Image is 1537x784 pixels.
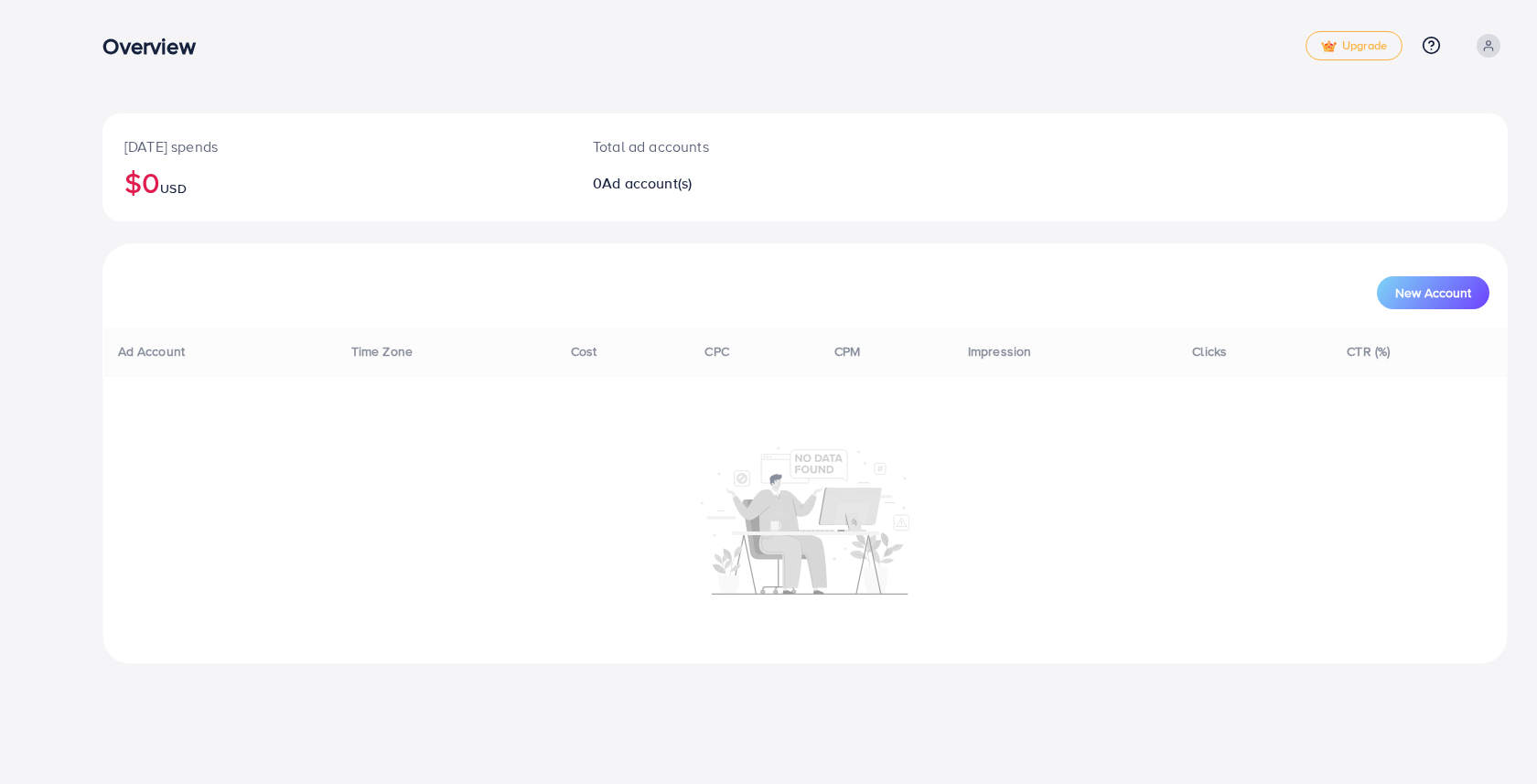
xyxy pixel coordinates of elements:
span: USD [160,179,186,198]
h2: 0 [593,175,900,192]
span: Ad account(s) [602,173,692,193]
span: New Account [1395,286,1471,299]
p: Total ad accounts [593,135,900,157]
a: tickUpgrade [1306,31,1403,60]
span: Upgrade [1321,39,1387,53]
button: New Account [1377,276,1489,309]
img: tick [1321,40,1337,53]
h3: Overview [102,33,210,59]
p: [DATE] spends [124,135,549,157]
h2: $0 [124,165,549,199]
